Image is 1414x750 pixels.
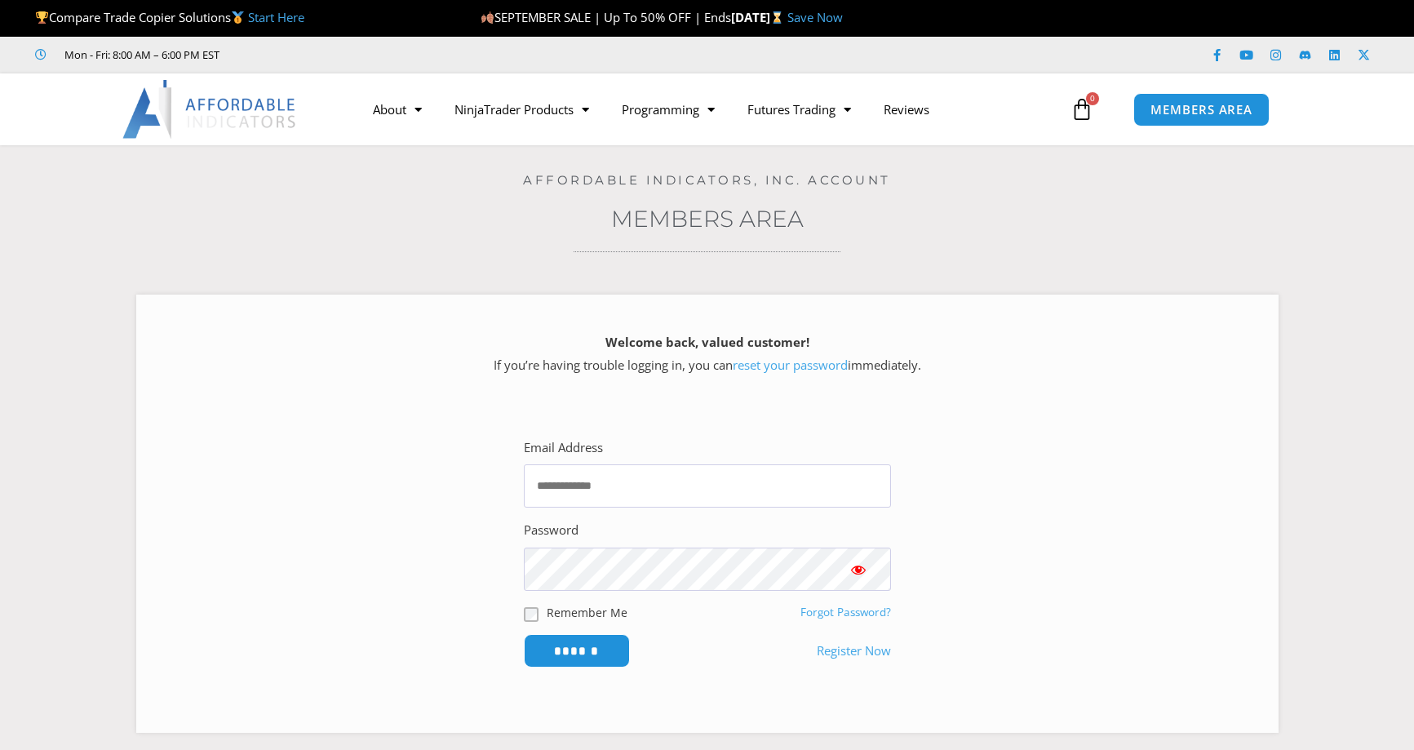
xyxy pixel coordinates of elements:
[733,357,848,373] a: reset your password
[481,9,731,25] span: SEPTEMBER SALE | Up To 50% OFF | Ends
[122,80,298,139] img: LogoAI | Affordable Indicators – NinjaTrader
[1150,104,1252,116] span: MEMBERS AREA
[523,172,891,188] a: Affordable Indicators, Inc. Account
[605,91,731,128] a: Programming
[731,9,787,25] strong: [DATE]
[817,640,891,663] a: Register Now
[771,11,783,24] img: ⌛
[611,205,804,233] a: Members Area
[165,331,1250,377] p: If you’re having trouble logging in, you can immediately.
[35,9,304,25] span: Compare Trade Copier Solutions
[1086,92,1099,105] span: 0
[800,605,891,619] a: Forgot Password?
[1133,93,1270,126] a: MEMBERS AREA
[1046,86,1118,133] a: 0
[524,437,603,459] label: Email Address
[242,47,487,63] iframe: Customer reviews powered by Trustpilot
[524,519,578,542] label: Password
[867,91,946,128] a: Reviews
[481,11,494,24] img: 🍂
[36,11,48,24] img: 🏆
[357,91,1066,128] nav: Menu
[60,45,219,64] span: Mon - Fri: 8:00 AM – 6:00 PM EST
[547,604,627,621] label: Remember Me
[248,9,304,25] a: Start Here
[232,11,244,24] img: 🥇
[357,91,438,128] a: About
[731,91,867,128] a: Futures Trading
[787,9,843,25] a: Save Now
[605,334,809,350] strong: Welcome back, valued customer!
[438,91,605,128] a: NinjaTrader Products
[826,548,891,591] button: Show password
